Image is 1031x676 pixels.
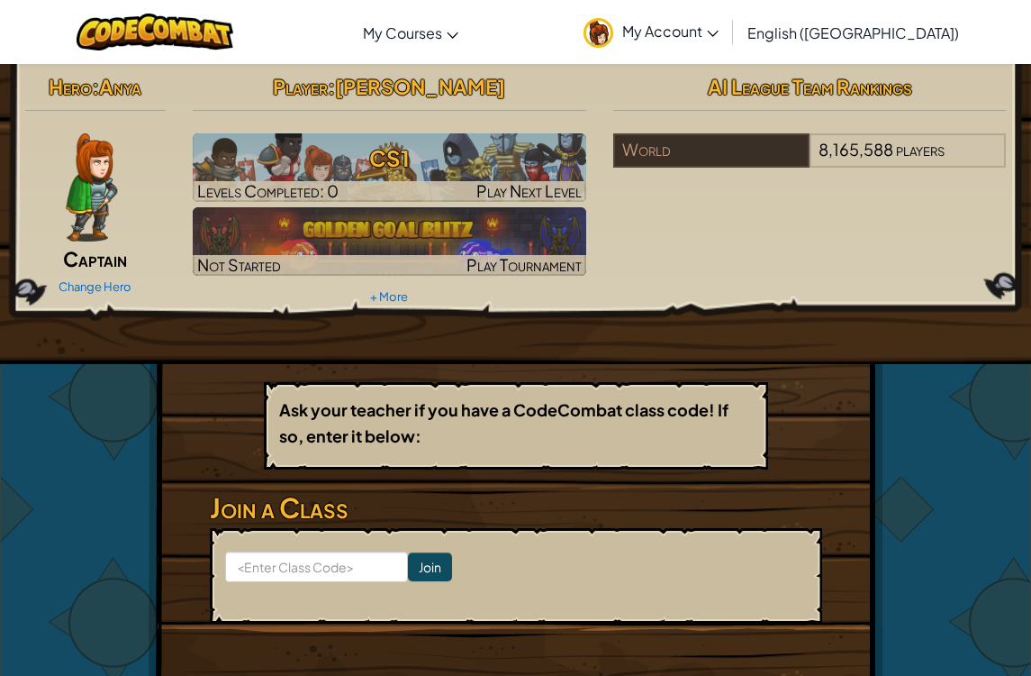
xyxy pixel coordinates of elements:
[466,254,582,275] span: Play Tournament
[63,246,127,271] span: Captain
[738,8,968,57] a: English ([GEOGRAPHIC_DATA])
[708,74,912,99] span: AI League Team Rankings
[193,207,586,276] a: Not StartedPlay Tournament
[197,254,281,275] span: Not Started
[613,133,809,168] div: World
[613,151,1007,171] a: World8,165,588players
[66,133,117,242] img: captain-pose.png
[574,4,728,60] a: My Account
[279,399,728,446] b: Ask your teacher if you have a CodeCombat class code! If so, enter it below:
[225,552,408,582] input: <Enter Class Code>
[49,74,92,99] span: Hero
[335,74,505,99] span: [PERSON_NAME]
[193,138,586,178] h3: CS1
[354,8,467,57] a: My Courses
[99,74,141,99] span: Anya
[818,139,893,160] span: 8,165,588
[622,22,719,41] span: My Account
[370,289,408,304] a: + More
[210,488,822,528] h3: Join a Class
[363,23,442,42] span: My Courses
[896,139,945,160] span: players
[476,180,582,201] span: Play Next Level
[747,23,959,42] span: English ([GEOGRAPHIC_DATA])
[273,74,328,99] span: Player
[328,74,335,99] span: :
[583,18,613,48] img: avatar
[59,279,131,294] a: Change Hero
[92,74,99,99] span: :
[193,207,586,276] img: Golden Goal
[408,553,452,581] input: Join
[77,14,234,50] img: CodeCombat logo
[197,180,339,201] span: Levels Completed: 0
[193,133,586,202] a: Play Next Level
[193,133,586,202] img: CS1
